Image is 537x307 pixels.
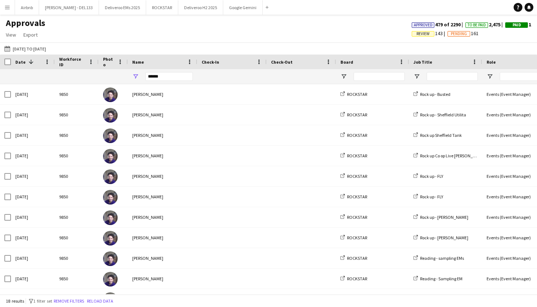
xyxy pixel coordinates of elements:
a: Rock up - [PERSON_NAME] [414,214,468,220]
span: Review [416,31,430,36]
a: ROCKSTAR [340,153,367,158]
div: 9850 [55,269,99,289]
div: [PERSON_NAME] [128,207,197,227]
div: [DATE] [11,146,55,166]
a: ROCKSTAR [340,235,367,240]
button: Deliveroo H2 2025 [178,0,223,15]
a: Rock up - Busted [414,91,450,97]
div: [DATE] [11,248,55,268]
span: Rock up Sheffield Tank [420,132,462,138]
div: [PERSON_NAME] [128,248,197,268]
img: andrea canegrati [103,272,118,287]
div: [PERSON_NAME] [128,84,197,104]
div: [DATE] [11,269,55,289]
a: Rock up - Sheffield Utilita [414,112,466,117]
img: andrea canegrati [103,128,118,143]
img: andrea canegrati [103,108,118,123]
button: [DATE] to [DATE] [3,44,47,53]
span: Pending [451,31,467,36]
span: ROCKSTAR [347,214,367,220]
span: Job Title [414,59,432,65]
a: ROCKSTAR [340,214,367,220]
button: Airbnb [15,0,39,15]
div: 9850 [55,207,99,227]
a: ROCKSTAR [340,112,367,117]
span: Board [340,59,353,65]
button: Google Gemini [223,0,263,15]
span: To Be Paid [468,23,486,27]
span: Check-Out [271,59,293,65]
div: [PERSON_NAME] [128,228,197,248]
span: ROCKSTAR [347,255,367,261]
span: Paid [513,23,521,27]
button: Open Filter Menu [340,73,347,80]
a: Reading - Sampling EM [414,276,462,281]
span: ROCKSTAR [347,132,367,138]
a: ROCKSTAR [340,255,367,261]
span: Reading - Sampling EM [420,276,462,281]
button: Open Filter Menu [487,73,493,80]
img: andrea canegrati [103,292,118,307]
div: [DATE] [11,84,55,104]
div: [PERSON_NAME] [128,146,197,166]
div: 9850 [55,166,99,186]
span: Approved [414,23,433,27]
span: 143 [412,30,447,37]
span: 161 [447,30,479,37]
div: [DATE] [11,187,55,207]
div: 9850 [55,84,99,104]
div: [DATE] [11,166,55,186]
span: ROCKSTAR [347,112,367,117]
a: ROCKSTAR [340,173,367,179]
a: Rock up Co op Live [PERSON_NAME] [414,153,485,158]
img: andrea canegrati [103,87,118,102]
button: ROCKSTAR [146,0,178,15]
span: Name [132,59,144,65]
a: Export [20,30,41,40]
a: Reading - sampling EMs [414,255,464,261]
div: 9850 [55,105,99,125]
span: ROCKSTAR [347,194,367,199]
img: andrea canegrati [103,231,118,246]
img: andrea canegrati [103,149,118,164]
a: ROCKSTAR [340,132,367,138]
button: [PERSON_NAME] - DEL133 [39,0,99,15]
input: Job Title Filter Input [427,72,478,81]
button: Remove filters [52,297,85,305]
button: Open Filter Menu [414,73,420,80]
span: Rock up - FLY [420,173,443,179]
div: [PERSON_NAME] [128,105,197,125]
input: Name Filter Input [145,72,193,81]
input: Board Filter Input [354,72,405,81]
div: [PERSON_NAME] [128,125,197,145]
span: 1 [505,21,531,28]
span: Rock up - Sheffield Utilita [420,112,466,117]
span: Rock up Co op Live [PERSON_NAME] [420,153,485,158]
div: 9850 [55,146,99,166]
div: [DATE] [11,207,55,227]
div: [DATE] [11,228,55,248]
span: 1 filter set [33,298,52,304]
span: Export [23,31,38,38]
a: Rock up - FLY [414,194,443,199]
div: [PERSON_NAME] [128,187,197,207]
span: Photo [103,56,115,67]
span: 479 of 2290 [412,21,465,28]
img: andrea canegrati [103,210,118,225]
span: Date [15,59,26,65]
span: Check-In [202,59,219,65]
span: View [6,31,16,38]
a: ROCKSTAR [340,91,367,97]
div: [DATE] [11,105,55,125]
span: ROCKSTAR [347,91,367,97]
span: Rock up - FLY [420,194,443,199]
span: Workforce ID [59,56,85,67]
a: ROCKSTAR [340,276,367,281]
div: [PERSON_NAME] [128,269,197,289]
button: Open Filter Menu [132,73,139,80]
a: View [3,30,19,40]
a: ROCKSTAR [340,194,367,199]
span: Reading - sampling EMs [420,255,464,261]
span: ROCKSTAR [347,153,367,158]
div: 9850 [55,125,99,145]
